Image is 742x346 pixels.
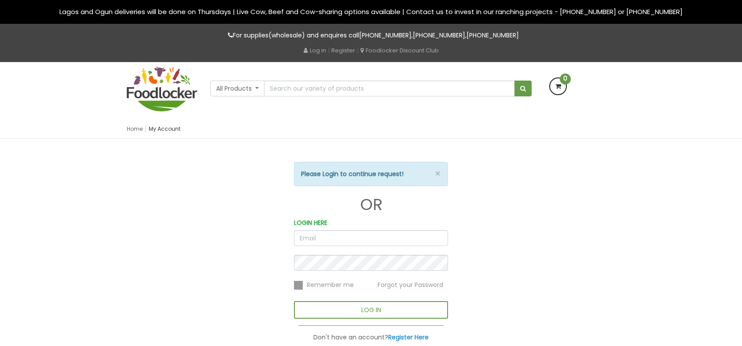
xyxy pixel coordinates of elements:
[388,333,429,342] a: Register Here
[264,81,515,96] input: Search our variety of products
[331,46,355,55] a: Register
[294,301,448,319] button: LOG IN
[127,125,143,133] a: Home
[413,31,465,40] a: [PHONE_NUMBER]
[127,30,615,40] p: For supplies(wholesale) and enquires call , ,
[357,46,359,55] span: |
[210,81,264,96] button: All Products
[301,169,404,178] strong: Please Login to continue request!
[359,31,411,40] a: [PHONE_NUMBER]
[294,218,327,228] label: LOGIN HERE
[328,46,330,55] span: |
[294,196,448,213] h1: OR
[435,169,441,178] button: ×
[294,332,448,342] p: Don't have an account?
[304,46,326,55] a: Log in
[307,280,354,289] span: Remember me
[59,7,683,16] span: Lagos and Ogun deliveries will be done on Thursdays | Live Cow, Beef and Cow-sharing options avai...
[294,230,448,246] input: Email
[360,46,439,55] a: Foodlocker Discount Club
[127,66,197,111] img: FoodLocker
[560,74,571,85] span: 0
[378,280,443,289] a: Forgot your Password
[467,31,519,40] a: [PHONE_NUMBER]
